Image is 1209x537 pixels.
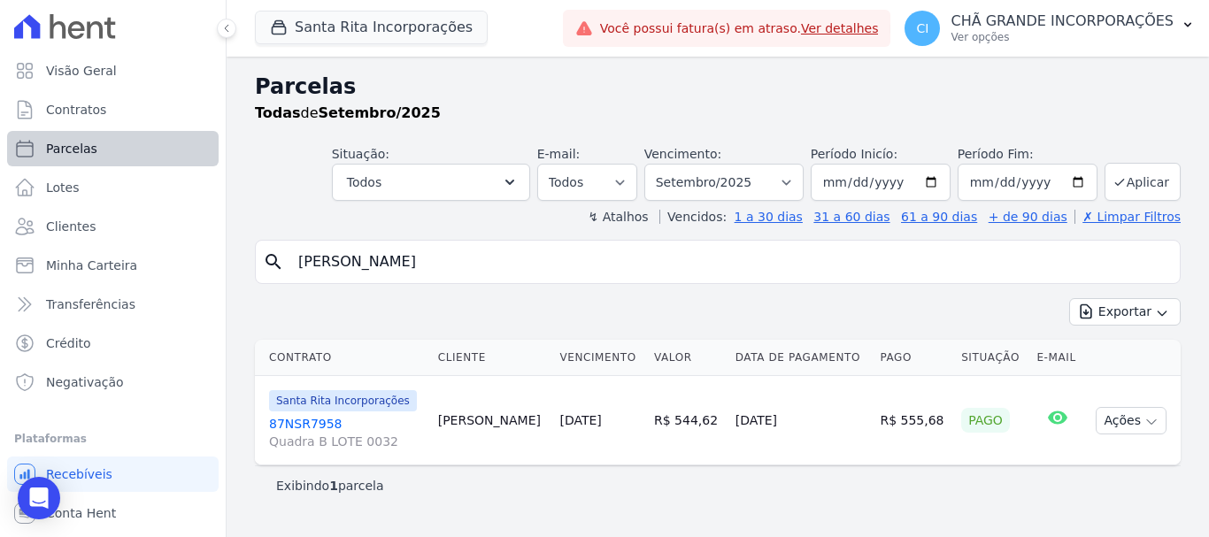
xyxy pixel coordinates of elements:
a: [DATE] [559,413,601,427]
button: CI CHÃ GRANDE INCORPORAÇÕES Ver opções [890,4,1209,53]
th: Pago [873,340,954,376]
a: 1 a 30 dias [735,210,803,224]
a: Ver detalhes [801,21,879,35]
h2: Parcelas [255,71,1181,103]
span: CI [917,22,929,35]
th: Situação [954,340,1029,376]
span: Clientes [46,218,96,235]
a: Conta Hent [7,495,219,531]
div: Pago [961,408,1010,433]
button: Todos [332,164,530,201]
td: R$ 555,68 [873,376,954,465]
a: + de 90 dias [989,210,1067,224]
button: Exportar [1069,298,1181,326]
strong: Todas [255,104,301,121]
a: Contratos [7,92,219,127]
th: Cliente [431,340,553,376]
th: E-mail [1029,340,1085,376]
th: Contrato [255,340,431,376]
label: Período Fim: [958,145,1097,164]
label: Vencidos: [659,210,727,224]
button: Aplicar [1105,163,1181,201]
span: Todos [347,172,381,193]
span: Transferências [46,295,135,313]
div: Plataformas [14,428,212,449]
th: Vencimento [552,340,647,376]
i: search [263,251,284,272]
td: R$ 544,62 [647,376,728,465]
a: Transferências [7,287,219,322]
label: Período Inicío: [811,147,897,161]
a: 61 a 90 dias [901,210,977,224]
button: Ações [1096,407,1167,434]
span: Minha Carteira [46,257,137,274]
a: Visão Geral [7,53,219,88]
span: Contratos [46,101,106,119]
a: Minha Carteira [7,248,219,283]
p: Exibindo parcela [276,477,384,495]
a: Parcelas [7,131,219,166]
span: Visão Geral [46,62,117,80]
a: Negativação [7,364,219,400]
a: 87NSR7958Quadra B LOTE 0032 [269,415,424,450]
td: [DATE] [728,376,874,465]
th: Valor [647,340,728,376]
a: 31 a 60 dias [813,210,889,224]
a: Crédito [7,326,219,361]
span: Santa Rita Incorporações [269,390,417,411]
span: Você possui fatura(s) em atraso. [600,19,879,38]
div: Open Intercom Messenger [18,477,60,519]
span: Parcelas [46,140,97,157]
span: Quadra B LOTE 0032 [269,433,424,450]
a: Recebíveis [7,456,219,492]
td: [PERSON_NAME] [431,376,553,465]
span: Crédito [46,334,91,352]
span: Recebíveis [46,465,112,483]
label: ↯ Atalhos [588,210,648,224]
label: E-mail: [537,147,581,161]
p: Ver opções [951,30,1174,44]
span: Negativação [46,373,124,391]
p: CHÃ GRANDE INCORPORAÇÕES [951,12,1174,30]
span: Lotes [46,179,80,196]
span: Conta Hent [46,504,116,522]
p: de [255,103,441,124]
b: 1 [329,479,338,493]
button: Santa Rita Incorporações [255,11,488,44]
input: Buscar por nome do lote ou do cliente [288,244,1173,280]
a: ✗ Limpar Filtros [1074,210,1181,224]
th: Data de Pagamento [728,340,874,376]
a: Clientes [7,209,219,244]
strong: Setembro/2025 [319,104,441,121]
a: Lotes [7,170,219,205]
label: Situação: [332,147,389,161]
label: Vencimento: [644,147,721,161]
